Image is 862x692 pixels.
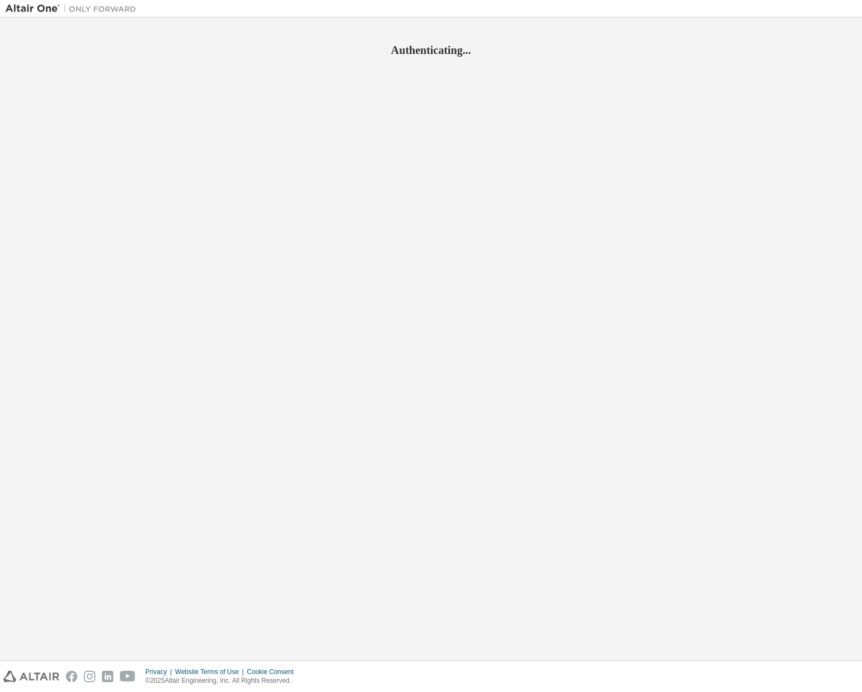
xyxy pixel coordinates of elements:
[5,43,857,57] h2: Authenticating...
[247,667,300,676] div: Cookie Consent
[66,671,77,682] img: facebook.svg
[84,671,95,682] img: instagram.svg
[145,676,300,685] p: © 2025 Altair Engineering, Inc. All Rights Reserved.
[175,667,247,676] div: Website Terms of Use
[5,3,142,14] img: Altair One
[102,671,113,682] img: linkedin.svg
[120,671,136,682] img: youtube.svg
[3,671,59,682] img: altair_logo.svg
[145,667,175,676] div: Privacy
